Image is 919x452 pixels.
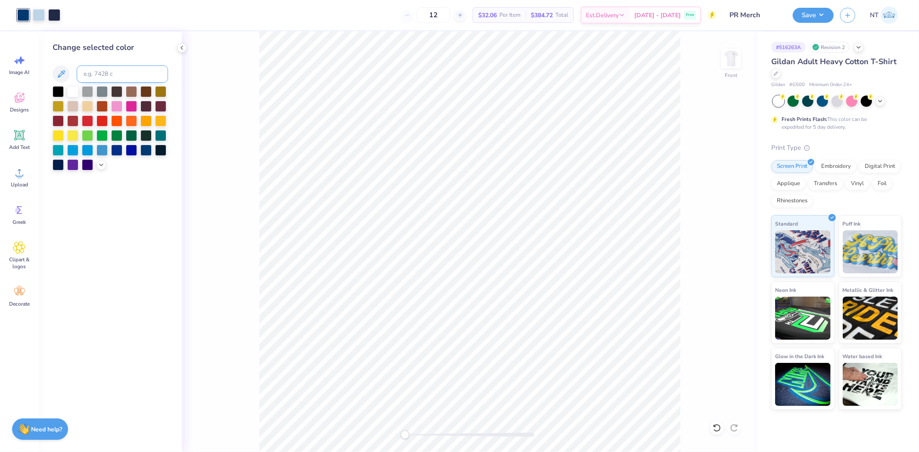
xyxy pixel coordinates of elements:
[9,144,30,151] span: Add Text
[843,297,898,340] img: Metallic & Glitter Ink
[77,65,168,83] input: e.g. 7428 c
[531,11,553,20] span: $384.72
[634,11,681,20] span: [DATE] - [DATE]
[789,81,805,89] span: # G500
[866,6,902,24] a: NT
[686,12,694,18] span: Free
[771,56,897,67] span: Gildan Adult Heavy Cotton T-Shirt
[771,81,785,89] span: Gildan
[870,10,879,20] span: NT
[810,42,850,53] div: Revision 2
[499,11,520,20] span: Per Item
[881,6,898,24] img: Nestor Talens
[775,363,831,406] img: Glow in the Dark Ink
[771,177,806,190] div: Applique
[782,116,827,123] strong: Fresh Prints Flash:
[53,42,168,53] div: Change selected color
[13,219,26,226] span: Greek
[845,177,869,190] div: Vinyl
[775,297,831,340] img: Neon Ink
[771,42,806,53] div: # 516263A
[723,50,740,67] img: Front
[417,7,450,23] input: – –
[843,230,898,273] img: Puff Ink
[843,352,882,361] span: Water based Ink
[725,71,738,79] div: Front
[9,300,30,307] span: Decorate
[775,352,824,361] span: Glow in the Dark Ink
[775,285,796,294] span: Neon Ink
[816,160,857,173] div: Embroidery
[11,181,28,188] span: Upload
[843,363,898,406] img: Water based Ink
[808,177,843,190] div: Transfers
[401,430,409,439] div: Accessibility label
[771,160,813,173] div: Screen Print
[775,230,831,273] img: Standard
[782,115,888,131] div: This color can be expedited for 5 day delivery.
[775,219,798,228] span: Standard
[843,285,894,294] span: Metallic & Glitter Ink
[723,6,786,24] input: Untitled Design
[859,160,901,173] div: Digital Print
[555,11,568,20] span: Total
[9,69,30,76] span: Image AI
[872,177,892,190] div: Foil
[843,219,861,228] span: Puff Ink
[586,11,619,20] span: Est. Delivery
[31,425,62,433] strong: Need help?
[5,256,34,270] span: Clipart & logos
[771,195,813,207] div: Rhinestones
[10,106,29,113] span: Designs
[809,81,852,89] span: Minimum Order: 24 +
[771,143,902,153] div: Print Type
[478,11,497,20] span: $32.06
[793,8,834,23] button: Save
